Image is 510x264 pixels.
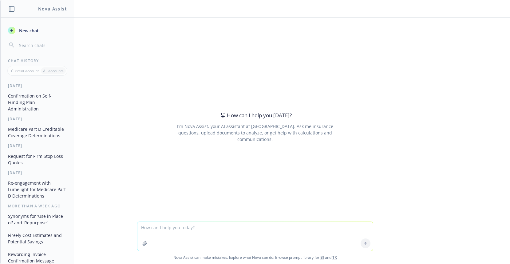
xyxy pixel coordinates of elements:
div: How can I help you [DATE]? [218,111,292,119]
input: Search chats [18,41,67,50]
div: Chat History [1,58,74,63]
button: Synonyms for 'Use in Place of' and 'Repurpose' [6,211,69,228]
span: New chat [18,27,39,34]
button: Medicare Part D Creditable Coverage Determinations [6,124,69,141]
p: All accounts [43,68,64,74]
button: FireFly Cost Estimates and Potential Savings [6,230,69,247]
a: BI [320,255,324,260]
span: Nova Assist can make mistakes. Explore what Nova can do: Browse prompt library for and [3,251,507,264]
button: Confirmation on Self-Funding Plan Administration [6,91,69,114]
div: More than a week ago [1,203,74,209]
p: Current account [11,68,39,74]
h1: Nova Assist [38,6,67,12]
div: [DATE] [1,116,74,122]
a: TR [332,255,337,260]
div: [DATE] [1,170,74,175]
div: [DATE] [1,143,74,148]
button: Request for Firm Stop Loss Quotes [6,151,69,168]
button: Re-engagement with Lumelight for Medicare Part D Determinations [6,178,69,201]
button: New chat [6,25,69,36]
div: [DATE] [1,83,74,88]
div: I'm Nova Assist, your AI assistant at [GEOGRAPHIC_DATA]. Ask me insurance questions, upload docum... [168,123,342,142]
